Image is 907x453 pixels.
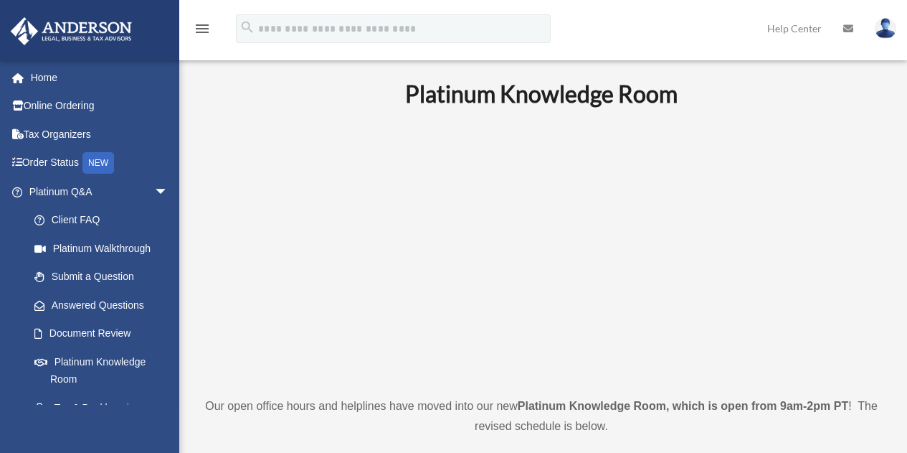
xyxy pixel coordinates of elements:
img: User Pic [875,18,896,39]
b: Platinum Knowledge Room [405,80,678,108]
a: Platinum Knowledge Room [20,347,183,393]
a: Platinum Q&Aarrow_drop_down [10,177,190,206]
img: Anderson Advisors Platinum Portal [6,17,136,45]
a: Document Review [20,319,190,348]
span: arrow_drop_down [154,177,183,207]
a: Home [10,63,190,92]
a: Client FAQ [20,206,190,235]
strong: Platinum Knowledge Room, which is open from 9am-2pm PT [518,400,848,412]
a: Tax Organizers [10,120,190,149]
p: Our open office hours and helplines have moved into our new ! The revised schedule is below. [204,396,878,436]
i: menu [194,20,211,37]
a: Submit a Question [20,263,190,291]
a: Order StatusNEW [10,149,190,178]
iframe: 231110_Toby_KnowledgeRoom [326,127,756,370]
a: Platinum Walkthrough [20,234,190,263]
a: menu [194,25,211,37]
a: Answered Questions [20,291,190,319]
div: NEW [82,152,114,174]
a: Online Ordering [10,92,190,121]
i: search [239,19,255,35]
a: Tax & Bookkeeping Packages [20,393,190,439]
